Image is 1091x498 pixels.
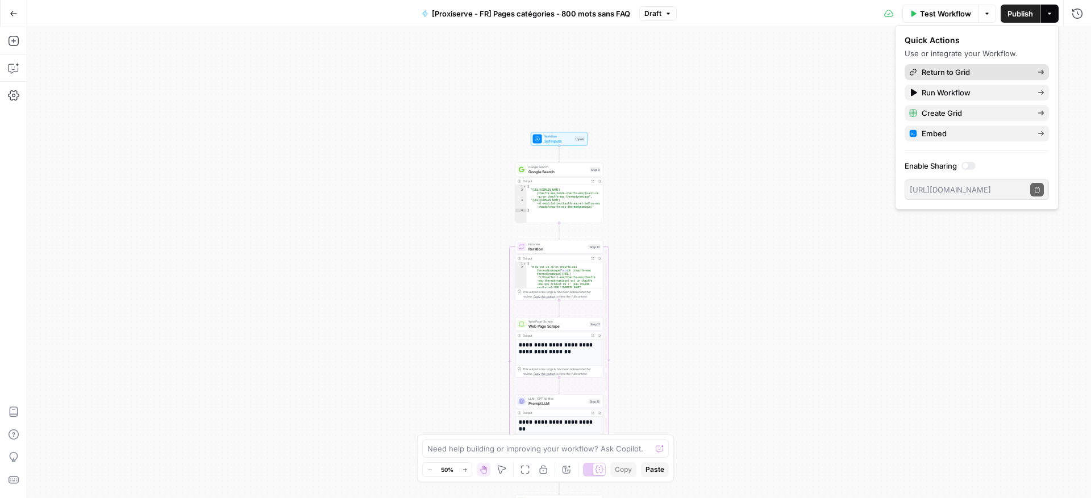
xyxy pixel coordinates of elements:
div: 2 [515,189,527,199]
div: 1 [515,185,527,189]
span: Web Page Scrape [528,319,587,324]
span: Set Inputs [544,138,573,144]
span: Create Grid [922,107,1028,119]
button: Test Workflow [902,5,978,23]
span: Return to Grid [922,66,1028,78]
span: Workflow [544,134,573,139]
div: 1 [515,262,527,266]
div: 4 [515,209,527,212]
span: Copy [615,464,632,475]
label: Enable Sharing [905,160,1049,171]
span: Google Search [528,165,588,169]
span: Copy the output [534,372,555,375]
span: Prompt LLM [528,400,586,406]
g: Edge from step_10 to step_11 [559,300,560,317]
span: Iteration [528,246,586,252]
span: Use or integrate your Workflow. [905,49,1018,58]
g: Edge from step_10-iteration-end to step_2 [559,478,560,495]
div: Step 10 [589,244,601,249]
span: 50% [441,465,453,474]
button: Publish [1001,5,1040,23]
div: 3 [515,199,527,209]
span: Toggle code folding, rows 1 through 4 [523,185,527,189]
g: Edge from start to step_8 [559,146,560,162]
g: Edge from step_11 to step_12 [559,378,560,394]
div: Step 8 [590,167,601,172]
span: Google Search [528,169,588,174]
div: Quick Actions [905,35,1049,46]
span: Copy the output [534,295,555,298]
span: Publish [1007,8,1033,19]
div: This output is too large & has been abbreviated for review. to view the full content. [523,290,601,299]
button: Copy [610,462,636,477]
div: Output [523,411,588,415]
span: Test Workflow [920,8,971,19]
span: Iteration [528,242,586,246]
button: [Proxiserve - FR] Pages catégories - 800 mots sans FAQ [415,5,637,23]
div: Google SearchGoogle SearchStep 8Output[ "[URL][DOMAIN_NAME] /Chauffe-eau/Guide-chauffe-eau/Qu-est... [515,163,603,223]
div: This output is too large & has been abbreviated for review. to view the full content. [523,367,601,376]
div: Output [523,256,588,261]
g: Edge from step_8 to step_10 [559,223,560,240]
span: [Proxiserve - FR] Pages catégories - 800 mots sans FAQ [432,8,630,19]
button: Paste [641,462,669,477]
button: Draft [639,6,677,21]
span: Embed [922,128,1028,139]
span: Run Workflow [922,87,1028,98]
div: WorkflowSet InputsInputs [515,132,603,146]
div: Inputs [574,136,585,141]
div: Output [523,333,588,338]
span: LLM · GPT-4o Mini [528,396,586,401]
div: Step 12 [589,399,601,404]
span: Paste [646,464,664,475]
div: LoopIterationIterationStep 10Output[ "# Qu’est-ce qu’un chauffe-eau thermodynamique?\n\nUn [chauf... [515,240,603,300]
span: Draft [644,9,661,19]
span: Web Page Scrape [528,323,587,329]
span: Toggle code folding, rows 1 through 3 [523,262,527,266]
div: Step 11 [589,321,601,327]
div: Output [523,179,588,183]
